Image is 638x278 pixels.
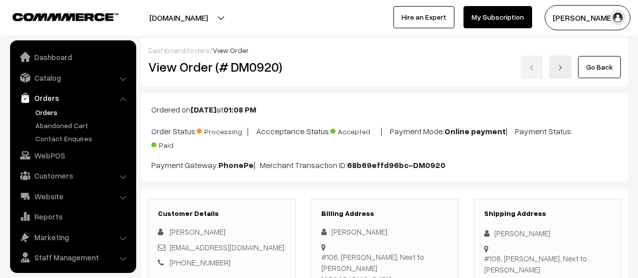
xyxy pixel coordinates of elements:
[169,227,225,236] span: [PERSON_NAME]
[13,69,133,87] a: Catalog
[484,228,611,239] div: [PERSON_NAME]
[169,258,230,267] a: [PHONE_NUMBER]
[13,228,133,246] a: Marketing
[188,46,210,54] a: orders
[191,104,216,115] b: [DATE]
[158,209,285,218] h3: Customer Details
[347,160,445,170] b: 68b69effd96bc-DM0920
[557,65,563,71] img: right-arrow.png
[151,103,618,116] p: Ordered on at
[33,107,133,118] a: Orders
[33,120,133,131] a: Abandoned Cart
[114,5,243,30] button: [DOMAIN_NAME]
[13,187,133,205] a: Website
[13,146,133,164] a: WebPOS
[13,48,133,66] a: Dashboard
[148,45,621,55] div: / /
[223,104,256,115] b: 01:08 PM
[151,159,618,171] p: Payment Gateway: | Merchant Transaction ID:
[197,124,247,137] span: Processing
[13,207,133,226] a: Reports
[151,137,202,150] span: Paid
[213,46,249,54] span: View Order
[13,10,101,22] a: COMMMERCE
[463,6,532,28] a: My Subscription
[484,209,611,218] h3: Shipping Address
[13,248,133,266] a: Staff Management
[13,166,133,185] a: Customers
[321,226,448,238] div: [PERSON_NAME]
[151,124,618,151] p: Order Status: | Accceptance Status: | Payment Mode: | Payment Status:
[169,243,284,252] a: [EMAIL_ADDRESS][DOMAIN_NAME]
[321,209,448,218] h3: Billing Address
[218,160,254,170] b: PhonePe
[545,5,630,30] button: [PERSON_NAME]
[393,6,454,28] a: Hire an Expert
[578,56,621,78] a: Go Back
[148,46,185,54] a: Dashboard
[148,59,296,75] h2: View Order (# DM0920)
[13,13,119,21] img: COMMMERCE
[33,133,133,144] a: Contact Enquires
[13,89,133,107] a: Orders
[330,124,381,137] span: Accepted
[444,126,506,136] b: Online payment
[610,10,625,25] img: user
